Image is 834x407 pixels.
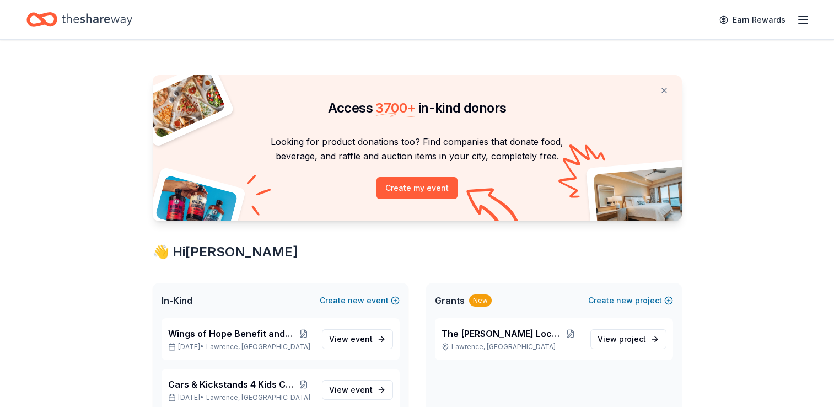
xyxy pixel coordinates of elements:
button: Createnewevent [320,294,400,307]
span: Access in-kind donors [328,100,507,116]
span: Lawrence, [GEOGRAPHIC_DATA] [206,393,310,402]
img: Pizza [140,68,226,139]
span: event [351,385,373,394]
a: Home [26,7,132,33]
span: Lawrence, [GEOGRAPHIC_DATA] [206,342,310,351]
div: 👋 Hi [PERSON_NAME] [153,243,682,261]
span: The [PERSON_NAME] Locker [442,327,561,340]
div: New [469,294,492,307]
span: Wings of Hope Benefit and Auction [168,327,295,340]
span: View [329,333,373,346]
img: Curvy arrow [466,188,521,229]
span: In-Kind [162,294,192,307]
p: [DATE] • [168,342,313,351]
span: View [329,383,373,397]
span: Grants [435,294,465,307]
a: View event [322,329,393,349]
a: View event [322,380,393,400]
p: [DATE] • [168,393,313,402]
button: Createnewproject [588,294,673,307]
span: new [348,294,364,307]
span: event [351,334,373,344]
button: Create my event [376,177,458,199]
span: 3700 + [375,100,415,116]
a: View project [590,329,666,349]
p: Looking for product donations too? Find companies that donate food, beverage, and raffle and auct... [166,135,669,164]
p: Lawrence, [GEOGRAPHIC_DATA] [442,342,582,351]
span: Cars & Kickstands 4 Kids Car Show [168,378,295,391]
span: project [619,334,646,344]
span: new [616,294,633,307]
span: View [598,333,646,346]
a: Earn Rewards [713,10,792,30]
